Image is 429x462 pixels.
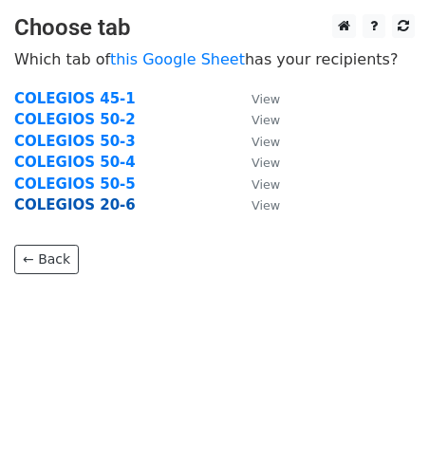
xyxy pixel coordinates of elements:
a: View [233,133,280,150]
a: COLEGIOS 50-3 [14,133,136,150]
small: View [252,177,280,192]
a: COLEGIOS 50-4 [14,154,136,171]
p: Which tab of has your recipients? [14,49,415,69]
a: COLEGIOS 50-2 [14,111,136,128]
a: View [233,154,280,171]
a: View [233,176,280,193]
a: this Google Sheet [110,50,245,68]
h3: Choose tab [14,14,415,42]
small: View [252,113,280,127]
small: View [252,198,280,213]
a: View [233,90,280,107]
small: View [252,92,280,106]
a: COLEGIOS 50-5 [14,176,136,193]
a: ← Back [14,245,79,274]
iframe: Chat Widget [334,371,429,462]
a: COLEGIOS 45-1 [14,90,136,107]
div: Widget de chat [334,371,429,462]
small: View [252,156,280,170]
a: COLEGIOS 20-6 [14,196,136,213]
a: View [233,196,280,213]
small: View [252,135,280,149]
a: View [233,111,280,128]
